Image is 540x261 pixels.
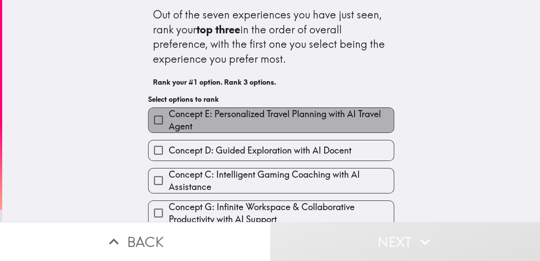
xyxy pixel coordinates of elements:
[168,168,394,193] span: Concept C: Intelligent Gaming Coaching with AI Assistance
[168,108,394,132] span: Concept E: Personalized Travel Planning with AI Travel Agent
[168,201,394,225] span: Concept G: Infinite Workspace & Collaborative Productivity with AI Support
[153,77,389,87] h6: Rank your #1 option. Rank 3 options.
[148,94,394,104] h6: Select options to rank
[153,7,389,66] div: Out of the seven experiences you have just seen, rank your in the order of overall preference, wi...
[196,23,240,36] b: top three
[168,144,351,157] span: Concept D: Guided Exploration with AI Docent
[149,201,394,225] button: Concept G: Infinite Workspace & Collaborative Productivity with AI Support
[149,140,394,160] button: Concept D: Guided Exploration with AI Docent
[149,168,394,193] button: Concept C: Intelligent Gaming Coaching with AI Assistance
[149,108,394,132] button: Concept E: Personalized Travel Planning with AI Travel Agent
